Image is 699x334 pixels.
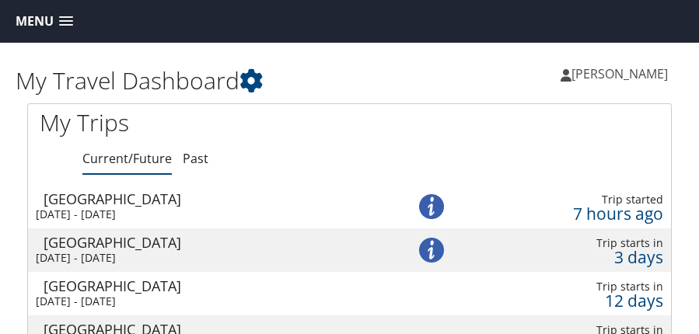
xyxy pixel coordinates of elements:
[8,9,81,34] a: Menu
[477,236,663,250] div: Trip starts in
[183,150,208,167] a: Past
[477,207,663,221] div: 7 hours ago
[36,251,375,265] div: [DATE] - [DATE]
[44,279,383,293] div: [GEOGRAPHIC_DATA]
[44,235,383,249] div: [GEOGRAPHIC_DATA]
[477,193,663,207] div: Trip started
[419,194,444,219] img: alert-flat-solid-info.png
[16,64,350,97] h1: My Travel Dashboard
[44,192,383,206] div: [GEOGRAPHIC_DATA]
[82,150,172,167] a: Current/Future
[561,50,683,97] a: [PERSON_NAME]
[477,250,663,264] div: 3 days
[36,207,375,221] div: [DATE] - [DATE]
[40,106,338,139] h1: My Trips
[571,65,668,82] span: [PERSON_NAME]
[477,294,663,308] div: 12 days
[477,280,663,294] div: Trip starts in
[16,14,54,29] span: Menu
[419,238,444,263] img: alert-flat-solid-info.png
[36,294,375,308] div: [DATE] - [DATE]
